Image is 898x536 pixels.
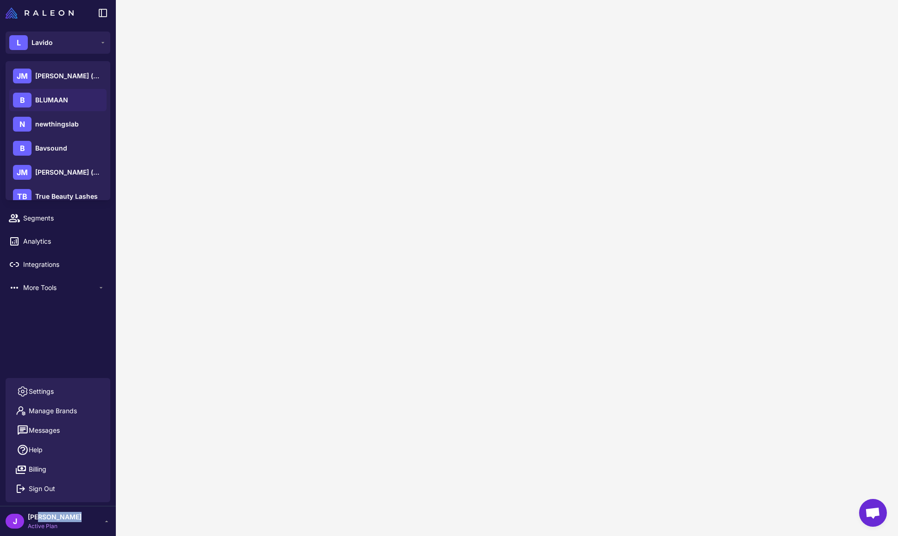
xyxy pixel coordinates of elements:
[9,35,28,50] div: L
[4,116,112,135] a: Knowledge
[29,445,43,455] span: Help
[35,95,68,105] span: BLUMAAN
[9,421,107,440] button: Messages
[28,512,82,522] span: [PERSON_NAME]
[859,499,887,527] div: Open chat
[4,162,112,182] a: Campaigns
[4,93,112,112] a: Chats
[35,71,100,81] span: [PERSON_NAME] (demo)
[32,38,53,48] span: Lavido
[13,141,32,156] div: B
[35,119,79,129] span: newthingslab
[29,406,77,416] span: Manage Brands
[28,522,82,530] span: Active Plan
[9,479,107,498] button: Sign Out
[6,32,110,54] button: LLavido
[13,165,32,180] div: JM
[4,255,112,274] a: Integrations
[13,69,32,83] div: JM
[35,167,100,177] span: [PERSON_NAME] (demo)
[9,440,107,460] a: Help
[6,7,74,19] img: Raleon Logo
[29,464,46,474] span: Billing
[4,185,112,205] a: Calendar
[23,213,105,223] span: Segments
[35,191,98,202] span: True Beauty Lashes
[23,283,97,293] span: More Tools
[23,236,105,246] span: Analytics
[29,425,60,435] span: Messages
[29,386,54,397] span: Settings
[29,484,55,494] span: Sign Out
[6,514,24,529] div: J
[13,93,32,107] div: B
[13,117,32,132] div: N
[4,139,112,158] a: Email Design
[4,232,112,251] a: Analytics
[13,189,32,204] div: TB
[35,143,67,153] span: Bavsound
[4,208,112,228] a: Segments
[6,7,77,19] a: Raleon Logo
[23,259,105,270] span: Integrations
